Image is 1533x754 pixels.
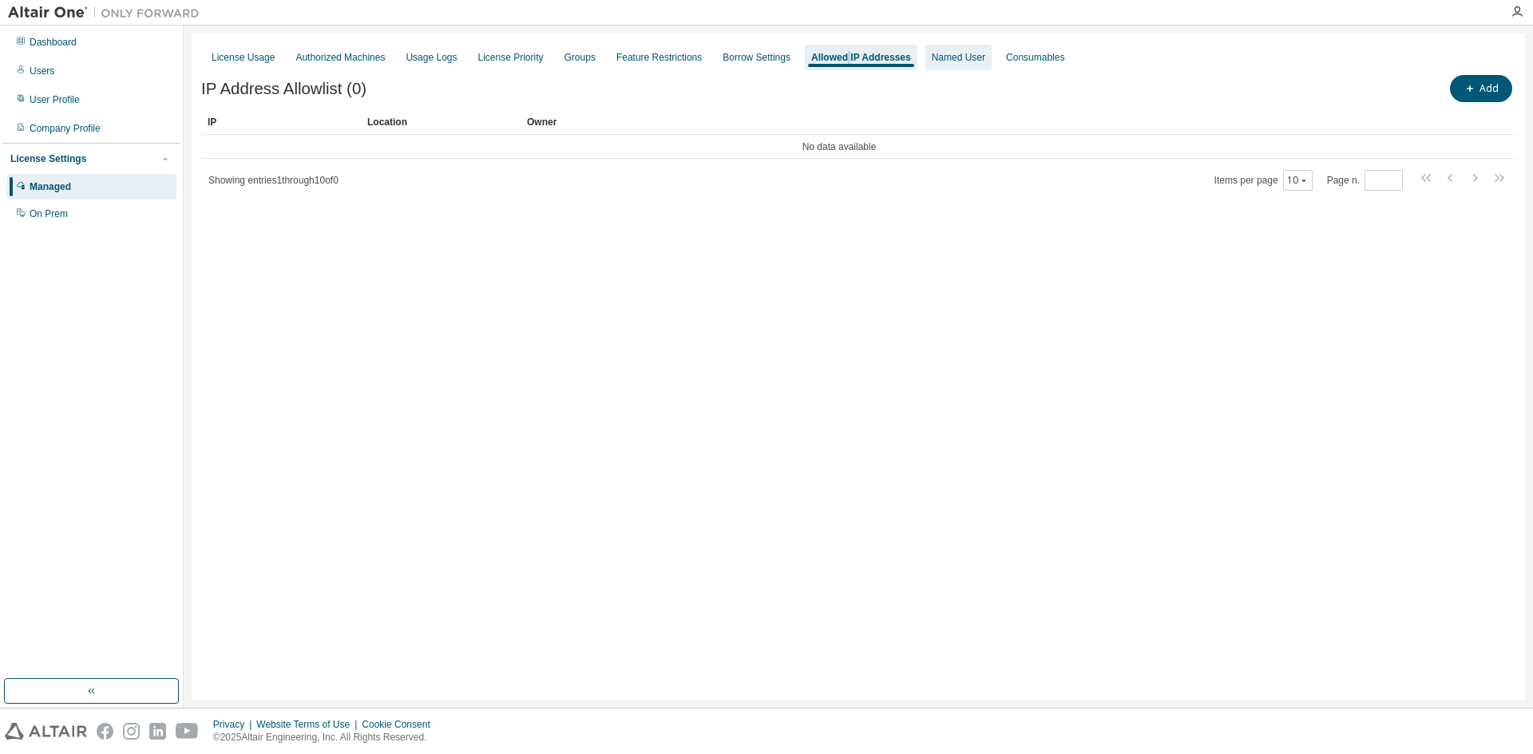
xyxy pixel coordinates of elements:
[406,51,457,64] div: Usage Logs
[201,135,1477,159] td: No data available
[811,51,911,64] div: Allowed IP Addresses
[213,718,256,731] div: Privacy
[208,175,339,186] span: Showing entries 1 through 10 of 0
[932,51,985,64] div: Named User
[30,65,54,77] div: Users
[723,51,790,64] div: Borrow Settings
[564,51,596,64] div: Groups
[208,109,355,135] div: IP
[1287,174,1309,187] button: 10
[367,109,514,135] div: Location
[5,723,87,740] img: altair_logo.svg
[176,723,199,740] img: youtube.svg
[201,80,366,98] span: IP Address Allowlist (0)
[30,207,68,220] div: On Prem
[1327,170,1403,191] span: Page n.
[527,109,1471,135] div: Owner
[1450,75,1512,102] button: Add
[295,51,385,64] div: Authorized Machines
[123,723,140,740] img: instagram.svg
[213,731,440,744] p: © 2025 Altair Engineering, Inc. All Rights Reserved.
[149,723,166,740] img: linkedin.svg
[97,723,113,740] img: facebook.svg
[212,51,275,64] div: License Usage
[1006,51,1064,64] div: Consumables
[616,51,702,64] div: Feature Restrictions
[30,36,77,49] div: Dashboard
[30,180,71,193] div: Managed
[478,51,544,64] div: License Priority
[1214,170,1313,191] span: Items per page
[10,152,86,165] div: License Settings
[362,718,439,731] div: Cookie Consent
[256,718,362,731] div: Website Terms of Use
[30,122,101,135] div: Company Profile
[8,5,208,21] img: Altair One
[30,93,80,106] div: User Profile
